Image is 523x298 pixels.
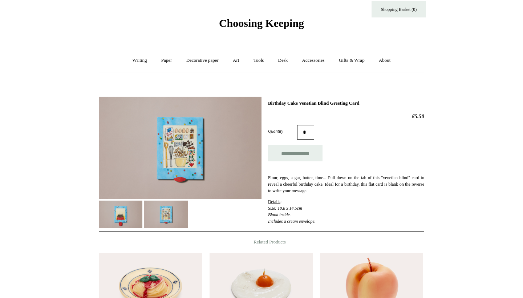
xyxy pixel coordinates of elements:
span: Details [268,199,280,204]
a: Desk [272,51,295,70]
a: Decorative paper [180,51,225,70]
h2: £5.50 [268,113,424,120]
label: Quantity [268,128,297,134]
img: Birthday Cake Venetian Blind Greeting Card [99,97,261,199]
img: Birthday Cake Venetian Blind Greeting Card [99,201,142,228]
span: Choosing Keeping [219,17,304,29]
a: Writing [126,51,154,70]
a: Shopping Basket (0) [372,1,426,17]
p: Flour, eggs, sugar, butter, time... Pull down on the tab of this "venetian blind" card to reveal ... [268,174,424,194]
em: Includes a cream envelope. [268,219,316,224]
h4: Related Products [80,239,443,245]
a: Art [226,51,246,70]
a: Gifts & Wrap [332,51,371,70]
em: Size: 10.8 x 14.5cm [268,206,302,211]
a: Paper [155,51,179,70]
a: About [372,51,397,70]
em: Blank inside. [268,212,291,217]
a: Choosing Keeping [219,23,304,28]
h1: Birthday Cake Venetian Blind Greeting Card [268,100,424,106]
a: Accessories [296,51,331,70]
img: Birthday Cake Venetian Blind Greeting Card [144,201,188,228]
a: Tools [247,51,271,70]
div: : [268,167,424,225]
